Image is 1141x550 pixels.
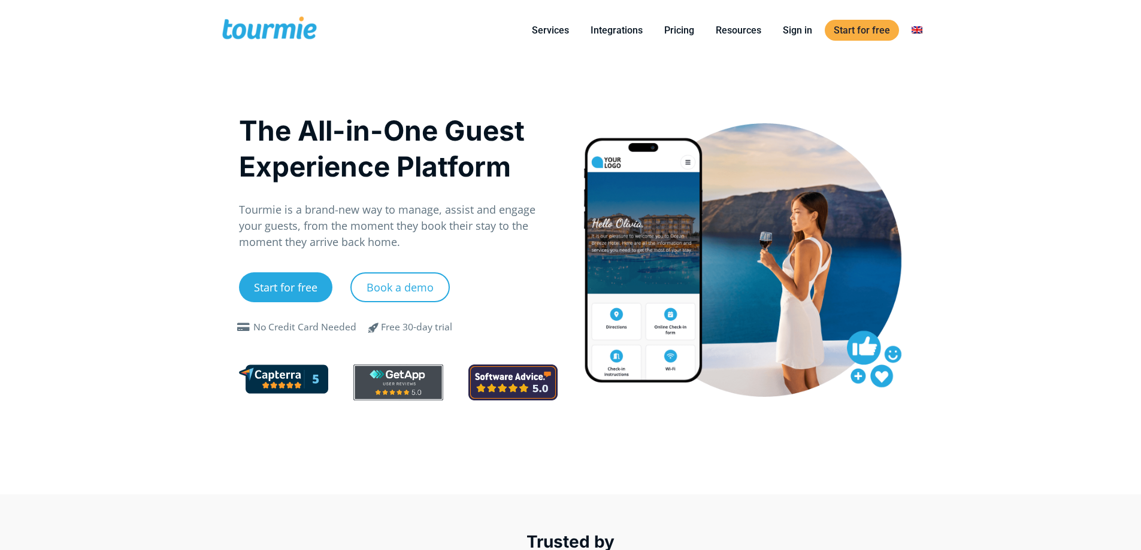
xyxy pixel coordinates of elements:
[234,323,253,332] span: 
[239,272,332,302] a: Start for free
[655,23,703,38] a: Pricing
[359,320,388,335] span: 
[825,20,899,41] a: Start for free
[523,23,578,38] a: Services
[774,23,821,38] a: Sign in
[582,23,652,38] a: Integrations
[707,23,770,38] a: Resources
[239,202,558,250] p: Tourmie is a brand-new way to manage, assist and engage your guests, from the moment they book th...
[381,320,452,335] div: Free 30-day trial
[253,320,356,335] div: No Credit Card Needed
[239,113,558,184] h1: The All-in-One Guest Experience Platform
[350,272,450,302] a: Book a demo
